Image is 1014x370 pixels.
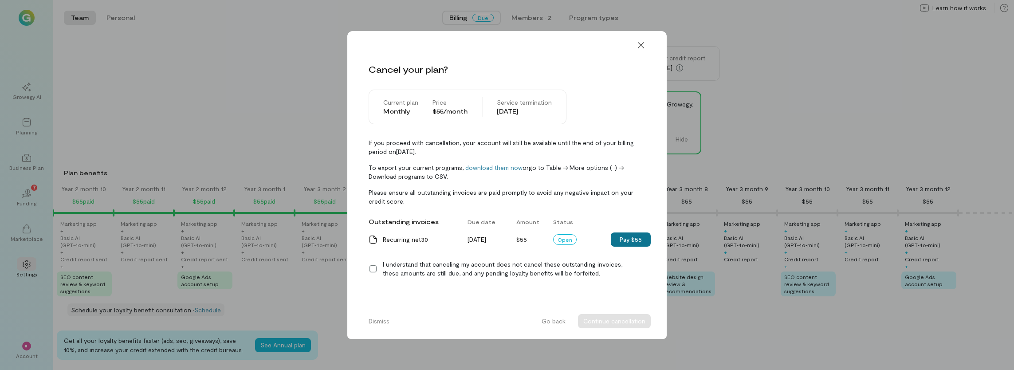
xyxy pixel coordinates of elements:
div: Status [548,214,611,230]
span: If you proceed with cancellation, your account will still be available until the end of your bill... [369,138,645,156]
span: To export your current programs, or go to Table -> More options (···) -> Download programs to CSV. [369,163,645,181]
div: Open [553,234,577,245]
button: Go back [536,314,571,328]
button: Continue cancellation [578,314,651,328]
div: Monthly [383,107,418,116]
div: $55/month [432,107,468,116]
div: I understand that canceling my account does not cancel these outstanding invoices, these amounts ... [383,260,645,278]
span: Please ensure all outstanding invoices are paid promptly to avoid any negative impact on your cre... [369,188,645,206]
div: Current plan [383,98,418,107]
button: Pay $55 [611,232,651,247]
div: Service termination [497,98,552,107]
div: Cancel your plan? [369,63,448,75]
span: $55 [516,236,527,243]
div: Price [432,98,468,107]
div: Recurring net30 [383,235,457,244]
div: Due date [462,214,511,230]
a: download them now [465,164,523,171]
span: [DATE] [468,236,486,243]
div: [DATE] [497,107,552,116]
button: Dismiss [363,314,395,328]
div: Outstanding invoices [363,213,462,231]
div: Amount [511,214,547,230]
